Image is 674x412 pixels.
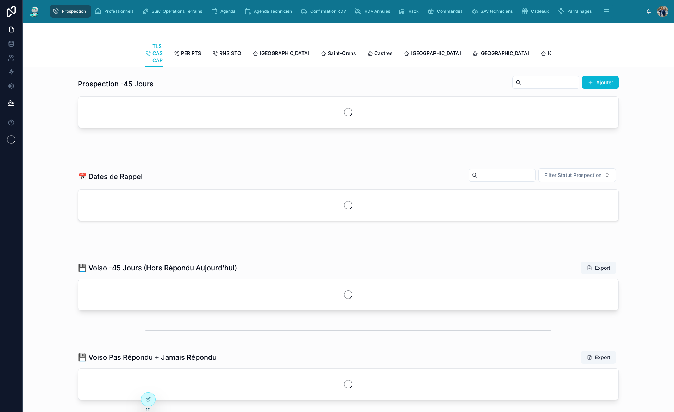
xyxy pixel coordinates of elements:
span: RDV Annulés [364,8,390,14]
h1: 💾 Voiso Pas Répondu + Jamais Répondu [78,352,217,362]
a: RDV Annulés [352,5,395,18]
span: [GEOGRAPHIC_DATA] [479,50,529,57]
span: Professionnels [104,8,133,14]
img: App logo [28,6,41,17]
span: Castres [374,50,393,57]
span: [GEOGRAPHIC_DATA] [411,50,461,57]
span: [GEOGRAPHIC_DATA] [260,50,310,57]
a: Cadeaux [519,5,554,18]
h1: 📅 Dates de Rappel [78,172,143,182]
a: Prospection [50,5,91,18]
span: Agenda Technicien [254,8,292,14]
button: Ajouter [582,76,619,89]
a: [GEOGRAPHIC_DATA] [252,47,310,61]
a: PER PTS [174,47,201,61]
span: Confirmation RDV [310,8,346,14]
a: [GEOGRAPHIC_DATA] [404,47,461,61]
div: scrollable content [46,4,646,19]
a: Parrainages [555,5,597,18]
span: [GEOGRAPHIC_DATA] [548,50,598,57]
span: Commandes [437,8,462,14]
span: Prospection [62,8,86,14]
span: Saint-Orens [328,50,356,57]
a: Agenda [208,5,241,18]
span: Rack [408,8,419,14]
button: Select Button [538,168,616,182]
span: Filter Statut Prospection [544,172,601,179]
span: Suivi Opérations Terrains [152,8,202,14]
a: Agenda Technicien [242,5,297,18]
span: Parrainages [567,8,592,14]
span: SAV techniciens [481,8,513,14]
a: Castres [367,47,393,61]
a: Suivi Opérations Terrains [140,5,207,18]
a: [GEOGRAPHIC_DATA] [541,47,598,61]
a: RNS STO [212,47,241,61]
span: Cadeaux [531,8,549,14]
span: TLS CAS CAR [152,43,163,64]
a: [GEOGRAPHIC_DATA] [472,47,529,61]
a: Confirmation RDV [298,5,351,18]
a: SAV techniciens [469,5,518,18]
a: Professionnels [92,5,138,18]
button: Export [581,351,616,364]
span: PER PTS [181,50,201,57]
span: Agenda [220,8,236,14]
a: Rack [397,5,424,18]
h1: 💾 Voiso -45 Jours (Hors Répondu Aujourd'hui) [78,263,237,273]
span: RNS STO [219,50,241,57]
a: Saint-Orens [321,47,356,61]
h1: Prospection -45 Jours [78,79,154,89]
button: Export [581,262,616,274]
a: Commandes [425,5,467,18]
a: TLS CAS CAR [145,40,163,67]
